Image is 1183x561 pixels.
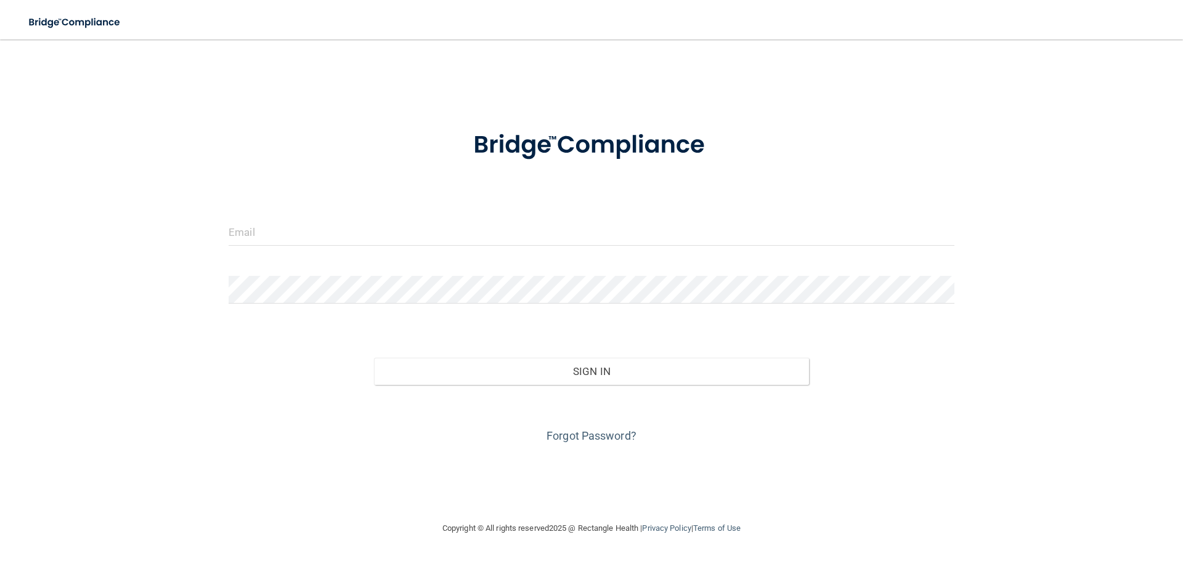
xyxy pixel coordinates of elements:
[547,429,636,442] a: Forgot Password?
[693,523,741,533] a: Terms of Use
[367,509,816,548] div: Copyright © All rights reserved 2025 @ Rectangle Health | |
[18,10,132,35] img: bridge_compliance_login_screen.278c3ca4.svg
[229,218,954,246] input: Email
[642,523,691,533] a: Privacy Policy
[448,113,735,177] img: bridge_compliance_login_screen.278c3ca4.svg
[374,358,810,385] button: Sign In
